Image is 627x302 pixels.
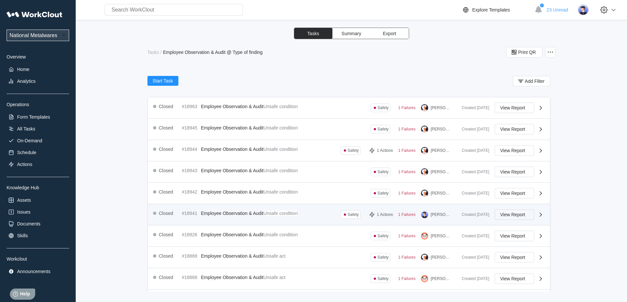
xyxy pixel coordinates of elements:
a: Closed#18944Employee Observation & AuditUnsafe conditionSafety1 Actions1 Failures[PERSON_NAME]Cre... [148,140,550,161]
mark: Unsafe condition [263,211,298,216]
img: user-4.png [421,190,428,197]
a: Schedule [7,148,69,157]
a: Explore Templates [462,6,531,14]
img: user-4.png [421,104,428,111]
img: user-5.png [578,4,589,15]
span: Employee Observation & Audit [201,232,264,237]
span: View Report [500,148,525,153]
img: panda.png [421,232,428,240]
a: Closed#18963Employee Observation & AuditUnsafe conditionSafety1 Failures[PERSON_NAME]Created [DAT... [148,97,550,119]
div: Closed [159,168,173,173]
span: Employee Observation & Audit [201,253,264,259]
span: Add Filter [525,79,545,83]
div: Created [DATE] [457,255,489,260]
span: View Report [500,170,525,174]
a: Closed#18926Employee Observation & AuditUnsafe conditionSafety1 Failures[PERSON_NAME]Created [DAT... [148,225,550,247]
div: Assets [17,197,31,203]
a: Announcements [7,267,69,276]
div: Created [DATE] [457,191,489,196]
div: Actions [17,162,32,167]
div: Safety [378,127,389,131]
div: Home [17,67,29,72]
div: #18942 [182,189,198,195]
mark: Unsafe condition [263,104,298,109]
mark: Unsafe condition [263,147,298,152]
mark: Unsafe condition [263,189,298,195]
a: Closed#18942Employee Observation & AuditUnsafe conditionSafety1 Failures[PERSON_NAME]Created [DAT... [148,183,550,204]
span: Start Task [153,79,173,83]
span: Employee Observation & Audit [201,189,264,195]
input: Search WorkClout [105,4,243,16]
button: Print QR [506,47,542,58]
div: Closed [159,189,173,195]
div: Workclout [7,256,69,262]
button: View Report [495,209,534,220]
div: #18943 [182,168,198,173]
div: Closed [159,211,173,216]
span: 23 Unread [547,7,568,12]
img: user-4.png [421,168,428,175]
span: View Report [500,127,525,131]
div: [PERSON_NAME] [431,105,451,110]
span: Tasks [307,31,319,36]
div: #18869 [182,253,198,259]
button: Add Filter [513,76,550,86]
div: 1 Failures [398,191,416,196]
div: Created [DATE] [457,276,489,281]
span: View Report [500,255,525,260]
div: Closed [159,232,173,237]
img: user-4.png [421,254,428,261]
div: 1 Actions [377,148,393,153]
button: View Report [495,252,534,263]
div: Created [DATE] [457,148,489,153]
a: Closed#18868Employee Observation & AuditUnsafe actSafety1 Failures[PERSON_NAME]Created [DATE]View... [148,268,550,290]
div: Closed [159,125,173,130]
div: Closed [159,147,173,152]
div: Safety [378,234,389,238]
a: Home [7,65,69,74]
span: Employee Observation & Audit [201,168,264,173]
mark: Unsafe condition [263,125,298,130]
div: Created [DATE] [457,127,489,131]
button: Start Task [147,76,178,86]
div: Explore Templates [472,7,510,12]
span: Employee Observation & Audit [201,211,264,216]
button: View Report [495,103,534,113]
div: Tasks [147,50,159,55]
mark: Unsafe act [263,253,285,259]
div: 1 Failures [398,170,416,174]
button: Summary [332,28,371,39]
div: [PERSON_NAME] [431,212,451,217]
div: Issues [17,209,30,215]
div: Closed [159,275,173,280]
a: Analytics [7,77,69,86]
span: Summary [342,31,361,36]
div: Closed [159,253,173,259]
span: Export [383,31,396,36]
div: 1 Failures [398,212,416,217]
div: 1 Failures [398,234,416,238]
div: / [160,50,162,55]
a: Closed#18943Employee Observation & AuditUnsafe conditionSafety1 Failures[PERSON_NAME]Created [DAT... [148,161,550,183]
div: 1 Failures [398,105,416,110]
img: user-5.png [421,211,428,218]
div: Overview [7,54,69,59]
div: #18945 [182,125,198,130]
div: Created [DATE] [457,170,489,174]
button: View Report [495,167,534,177]
div: #18944 [182,147,198,152]
a: Closed#18945Employee Observation & AuditUnsafe conditionSafety1 Failures[PERSON_NAME]Created [DAT... [148,119,550,140]
div: Safety [348,212,359,217]
div: [PERSON_NAME] [431,191,451,196]
a: Tasks [147,50,161,55]
span: Print QR [518,50,536,55]
div: Closed [159,104,173,109]
a: Issues [7,207,69,217]
a: Assets [7,196,69,205]
div: Operations [7,102,69,107]
div: Safety [348,148,359,153]
div: Safety [378,191,389,196]
div: Created [DATE] [457,105,489,110]
a: Documents [7,219,69,228]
